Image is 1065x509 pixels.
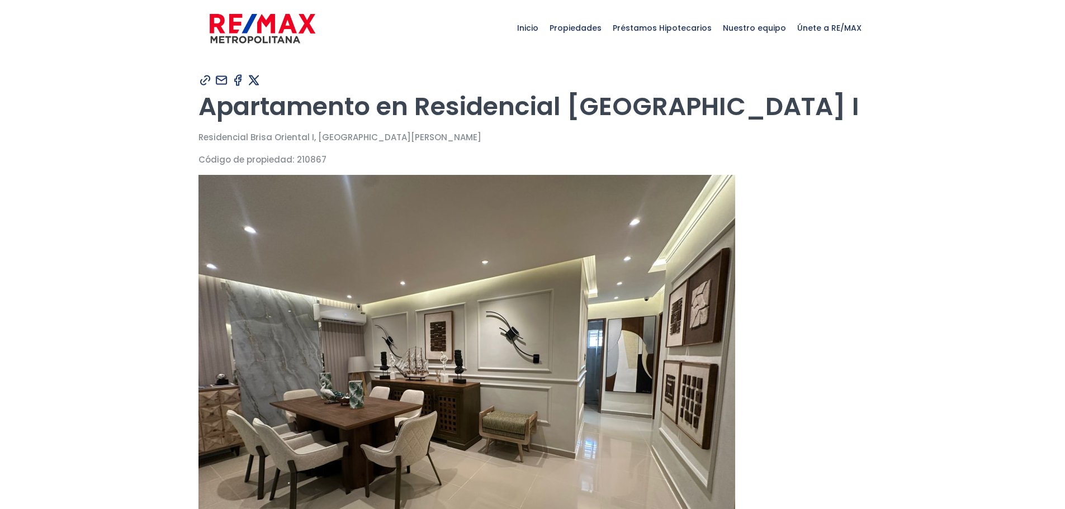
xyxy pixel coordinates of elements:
[297,154,326,165] span: 210867
[198,73,212,87] img: Compartir
[198,154,295,165] span: Código de propiedad:
[231,73,245,87] img: Compartir
[717,11,792,45] span: Nuestro equipo
[210,12,315,45] img: remax-metropolitana-logo
[544,11,607,45] span: Propiedades
[198,130,867,144] p: Residencial Brisa Oriental I, [GEOGRAPHIC_DATA][PERSON_NAME]
[607,11,717,45] span: Préstamos Hipotecarios
[215,73,229,87] img: Compartir
[247,73,261,87] img: Compartir
[198,91,867,122] h1: Apartamento en Residencial [GEOGRAPHIC_DATA] I
[792,11,867,45] span: Únete a RE/MAX
[512,11,544,45] span: Inicio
